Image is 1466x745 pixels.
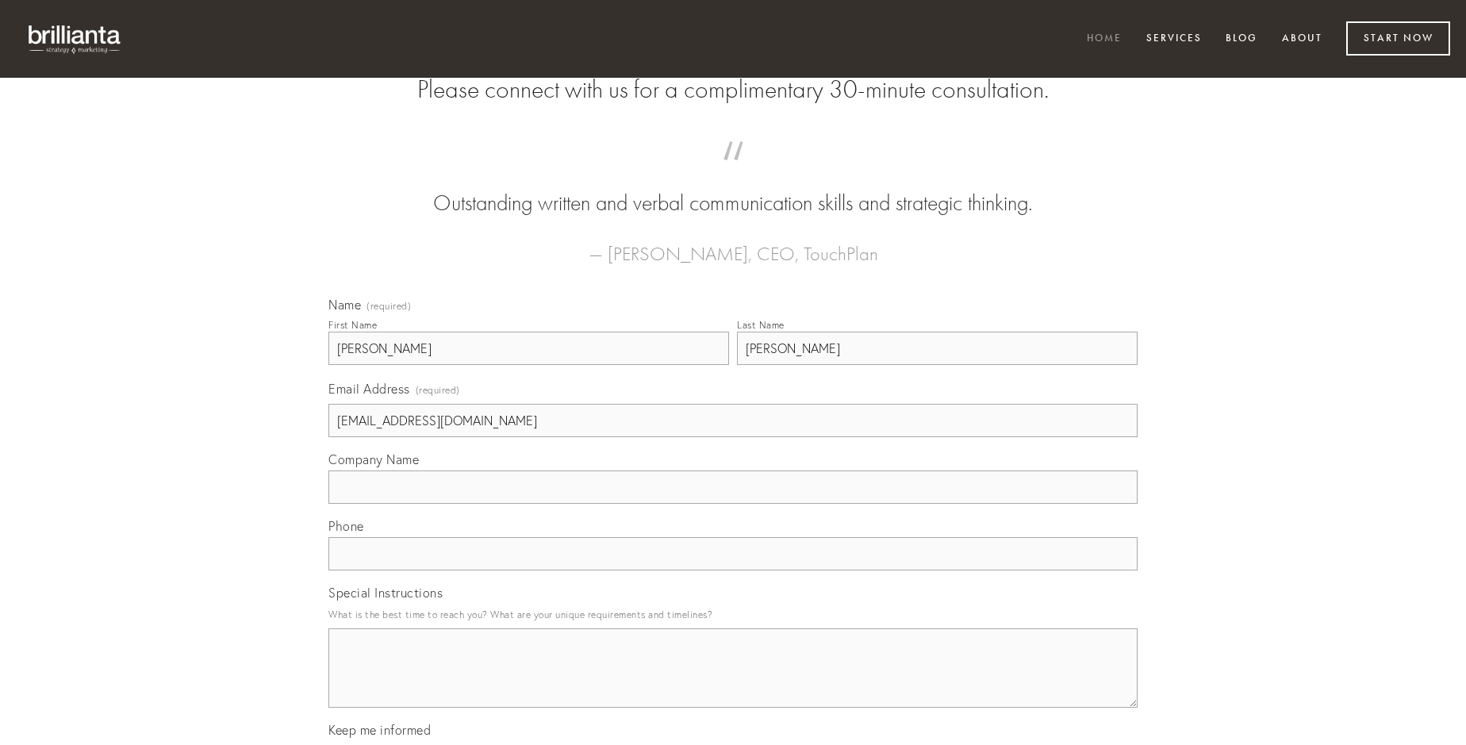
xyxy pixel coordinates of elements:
[354,219,1112,270] figcaption: — [PERSON_NAME], CEO, TouchPlan
[1346,21,1450,56] a: Start Now
[737,319,785,331] div: Last Name
[1272,26,1333,52] a: About
[328,604,1138,625] p: What is the best time to reach you? What are your unique requirements and timelines?
[328,451,419,467] span: Company Name
[328,518,364,534] span: Phone
[1215,26,1268,52] a: Blog
[328,75,1138,105] h2: Please connect with us for a complimentary 30-minute consultation.
[328,297,361,313] span: Name
[1076,26,1132,52] a: Home
[328,722,431,738] span: Keep me informed
[16,16,135,62] img: brillianta - research, strategy, marketing
[354,157,1112,219] blockquote: Outstanding written and verbal communication skills and strategic thinking.
[354,157,1112,188] span: “
[1136,26,1212,52] a: Services
[328,585,443,601] span: Special Instructions
[366,301,411,311] span: (required)
[328,319,377,331] div: First Name
[328,381,410,397] span: Email Address
[416,379,460,401] span: (required)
